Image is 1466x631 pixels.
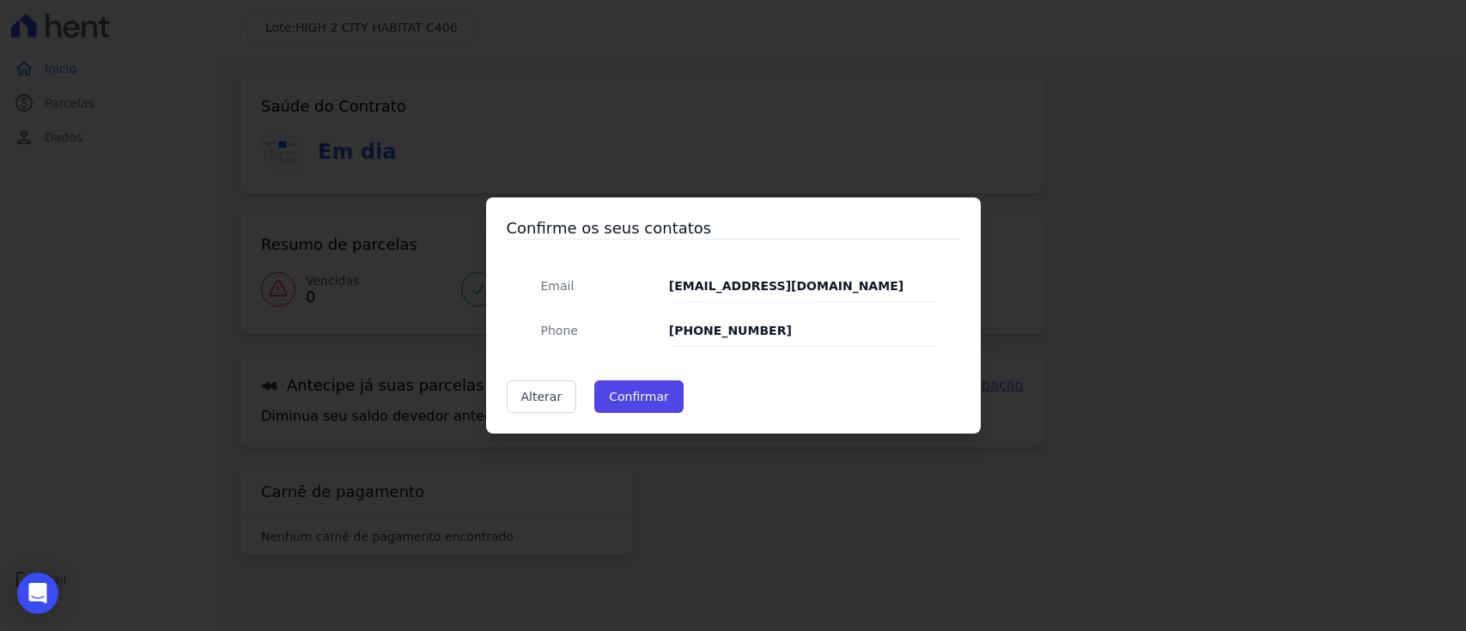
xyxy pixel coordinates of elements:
[17,573,58,614] div: Open Intercom Messenger
[669,324,792,337] strong: [PHONE_NUMBER]
[507,218,960,239] h3: Confirme os seus contatos
[541,324,578,337] span: translation missing: pt-BR.public.contracts.modal.confirmation.phone
[594,380,684,413] button: Confirmar
[541,279,575,293] span: translation missing: pt-BR.public.contracts.modal.confirmation.email
[507,380,577,413] a: Alterar
[669,279,903,293] strong: [EMAIL_ADDRESS][DOMAIN_NAME]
